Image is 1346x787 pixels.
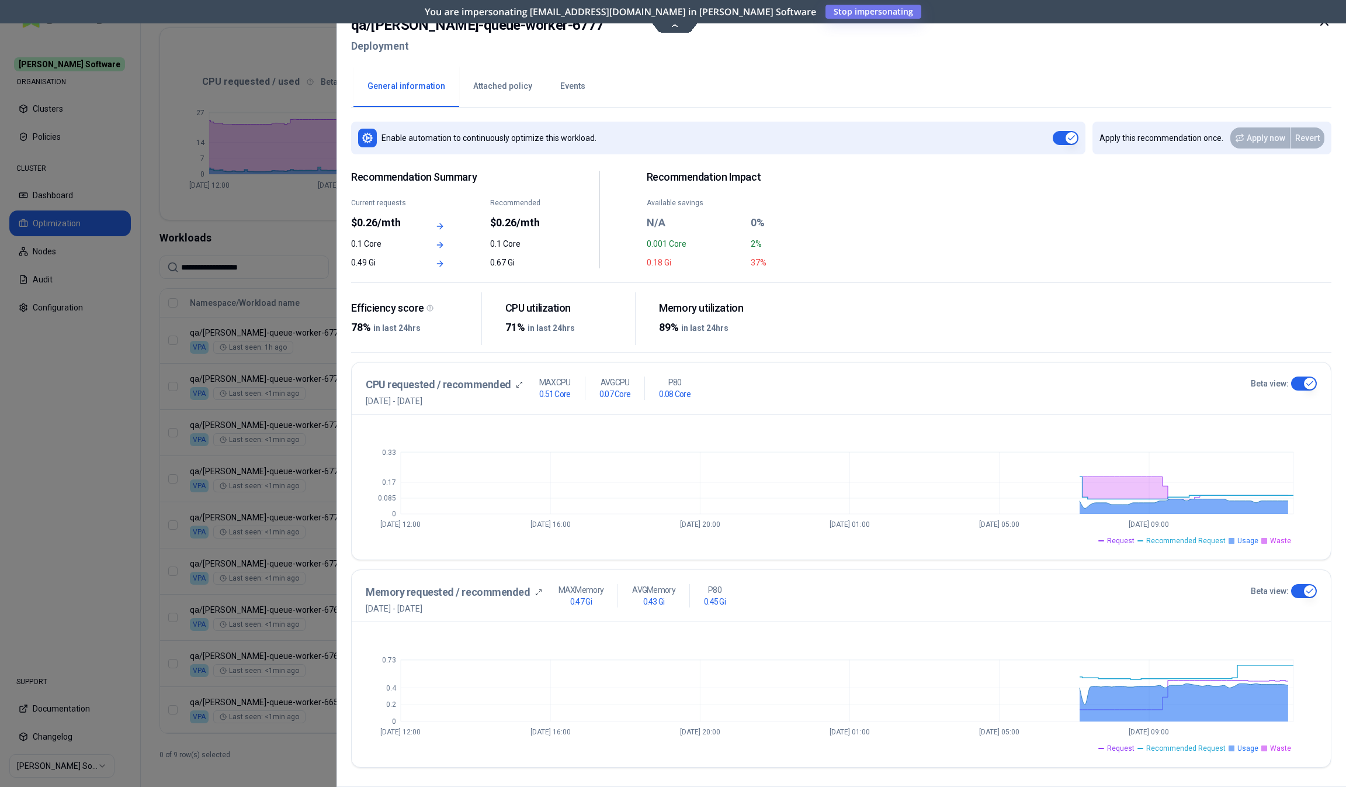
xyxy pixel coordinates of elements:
[380,520,421,529] tspan: [DATE] 12:00
[382,448,396,457] tspan: 0.33
[647,257,744,268] div: 0.18 Gi
[373,323,421,333] span: in last 24hrs
[490,215,553,231] div: $0.26/mth
[528,323,575,333] span: in last 24hrs
[558,584,604,596] p: MAX Memory
[1251,378,1289,389] label: Beta view:
[366,377,511,393] h3: CPU requested / recommended
[505,302,626,315] div: CPU utilization
[632,584,675,596] p: AVG Memory
[490,198,553,208] div: Recommended
[680,520,720,529] tspan: [DATE] 20:00
[530,728,571,736] tspan: [DATE] 16:00
[830,728,870,736] tspan: [DATE] 01:00
[647,238,744,250] div: 0.001 Core
[351,257,414,268] div: 0.49 Gi
[351,171,553,184] span: Recommendation Summary
[643,596,665,607] h1: 0.43 Gi
[366,584,530,600] h3: Memory requested / recommended
[647,171,848,184] h2: Recommendation Impact
[1146,744,1226,753] span: Recommended Request
[351,302,472,315] div: Efficiency score
[546,66,599,107] button: Events
[751,215,848,231] div: 0%
[351,215,414,231] div: $0.26/mth
[659,388,691,400] h1: 0.08 Core
[751,257,848,268] div: 37%
[1129,520,1169,529] tspan: [DATE] 09:00
[1146,536,1226,546] span: Recommended Request
[351,198,414,208] div: Current requests
[378,494,396,502] tspan: 0.085
[353,66,459,107] button: General information
[505,319,626,336] div: 71%
[351,15,604,36] h2: qa / [PERSON_NAME]-queue-worker-6777
[659,302,780,315] div: Memory utilization
[381,132,596,144] p: Enable automation to continuously optimize this workload.
[830,520,870,529] tspan: [DATE] 01:00
[530,520,571,529] tspan: [DATE] 16:00
[601,377,630,388] p: AVG CPU
[599,388,631,400] h1: 0.07 Core
[459,66,546,107] button: Attached policy
[380,728,421,736] tspan: [DATE] 12:00
[680,728,720,736] tspan: [DATE] 20:00
[704,596,726,607] h1: 0.45 Gi
[1237,744,1258,753] span: Usage
[751,238,848,250] div: 2%
[382,656,396,664] tspan: 0.73
[668,377,682,388] p: P80
[979,728,1019,736] tspan: [DATE] 05:00
[386,700,396,709] tspan: 0.2
[351,238,414,250] div: 0.1 Core
[1237,536,1258,546] span: Usage
[351,319,472,336] div: 78%
[1129,728,1169,736] tspan: [DATE] 09:00
[979,520,1019,529] tspan: [DATE] 05:00
[570,596,592,607] h1: 0.47 Gi
[1270,744,1291,753] span: Waste
[659,319,780,336] div: 89%
[647,198,744,208] div: Available savings
[382,478,396,486] tspan: 0.17
[1107,536,1135,546] span: Request
[351,36,604,57] h2: Deployment
[539,377,571,388] p: MAX CPU
[392,717,396,726] tspan: 0
[708,584,721,596] p: P80
[1107,744,1135,753] span: Request
[1251,585,1289,597] label: Beta view:
[490,238,553,250] div: 0.1 Core
[386,684,397,692] tspan: 0.4
[1270,536,1291,546] span: Waste
[681,323,728,333] span: in last 24hrs
[539,388,571,400] h1: 0.51 Core
[647,215,744,231] div: N/A
[366,603,542,615] span: [DATE] - [DATE]
[490,257,553,268] div: 0.67 Gi
[392,510,396,518] tspan: 0
[366,395,523,407] span: [DATE] - [DATE]
[1099,132,1223,144] p: Apply this recommendation once.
